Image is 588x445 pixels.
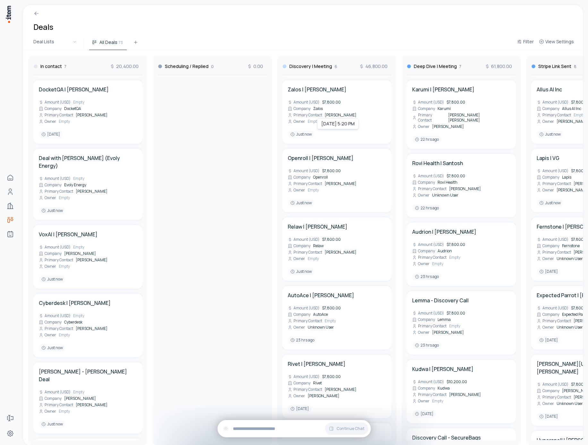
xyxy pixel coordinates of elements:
span: Primary Contact [45,326,73,331]
div: [DATE] [537,268,560,275]
a: Forms [4,412,17,424]
span: Amount (USD) [542,306,568,311]
a: Home [4,171,17,184]
h4: Cyberdesk | [PERSON_NAME] [39,299,111,307]
span: Empty [432,261,443,266]
div: Rovi Health | SantoshAmount (USD)$7,800.00CompanyRovi HealthPrimary Contact[PERSON_NAME]OwnerUnkn... [407,154,516,217]
a: Cyberdesk | [PERSON_NAME]Amount (USD)EmptyCompanyCyberdeskPrimary Contact[PERSON_NAME]OwnerEmptyJ... [39,299,137,352]
span: Company [542,312,559,317]
span: Owner [294,188,305,193]
span: Amount (USD) [418,311,444,316]
span: Amount (USD) [418,173,444,179]
span: Primary Contact [418,323,447,329]
span: Primary Contact [542,113,571,118]
span: 8 [574,64,576,69]
span: Primary Contact [45,113,73,118]
span: Amount (USD) [542,100,568,105]
span: Owner [542,119,554,124]
h1: Deals [33,22,53,32]
span: Empty [59,332,70,338]
div: Cyberdesk [39,320,82,325]
h4: Zalos | [PERSON_NAME] [288,86,346,93]
a: Karumi | [PERSON_NAME]Amount (USD)$7,800.00CompanyKarumiPrimary Contact[PERSON_NAME] [PERSON_NAME... [412,86,510,143]
span: Company [418,386,435,391]
div: $7,800.00 [288,237,341,242]
div: Zalos [288,106,323,111]
span: Owner [294,256,305,261]
div: $7,800.00 [288,374,341,379]
span: Primary Contact [294,113,322,118]
a: DocketQA | [PERSON_NAME]Amount (USD)EmptyCompanyDocketQAPrimary Contact[PERSON_NAME]OwnerEmpty[DATE] [39,86,137,138]
span: Empty [432,399,443,404]
div: $7,800.00 [412,100,465,105]
span: Primary Contact [542,318,571,323]
span: Owner [542,256,554,261]
span: Company [45,106,62,111]
span: Amount (USD) [542,382,568,387]
div: Rivet [288,381,322,386]
span: Company [542,243,559,248]
div: DocketQA [39,106,81,111]
div: AutoAce | [PERSON_NAME]Amount (USD)$7,800.00CompanyAutoAcePrimary ContactEmptyOwnerUnknown User23... [282,286,391,349]
a: AutoAce | [PERSON_NAME]Amount (USD)$7,800.00CompanyAutoAcePrimary ContactEmptyOwnerUnknown User23... [288,291,386,344]
a: Audrion | [PERSON_NAME]Amount (USD)$7,800.00CompanyAudrionPrimary ContactEmptyOwnerEmpty23 hrs ago [412,228,510,281]
h4: Rivet | [PERSON_NAME] [288,360,345,368]
div: [PERSON_NAME] [288,387,356,392]
span: Company [294,381,311,386]
div: Audrion [412,248,452,254]
div: Just now [39,420,65,428]
h4: Openroll | [PERSON_NAME] [288,154,354,162]
span: Empty [308,119,319,124]
div: AutoAce [288,312,328,317]
p: [DATE] 5:20 PM [321,121,355,127]
span: Amount (USD) [294,306,320,311]
span: Empty [574,113,585,118]
span: Owner [542,325,554,330]
button: Continue Chat [325,423,368,435]
h4: Deal with [PERSON_NAME] (Evoly Energy) [39,154,137,170]
span: Amount (USD) [418,242,444,247]
h4: Rovi Health | Santosh [412,159,463,167]
span: Owner [45,409,56,414]
span: 73 [119,39,123,45]
span: Empty [73,245,84,250]
div: Unknown User [288,325,334,330]
a: Rovi Health | SantoshAmount (USD)$7,800.00CompanyRovi HealthPrimary Contact[PERSON_NAME]OwnerUnkn... [412,159,510,212]
div: 22 hrs ago [412,136,441,143]
h4: Lemma - Discovery Call [412,297,469,304]
span: Amount (USD) [294,237,320,242]
h4: Kudwa | [PERSON_NAME] [412,365,473,373]
div: [PERSON_NAME] [39,257,107,263]
div: [PERSON_NAME] [PERSON_NAME] [412,113,510,123]
a: Rivet | [PERSON_NAME]Amount (USD)$7,800.00CompanyRivetPrimary Contact[PERSON_NAME]Owner[PERSON_NA... [288,360,386,413]
div: Kudwa | [PERSON_NAME]Amount (USD)$10,200.00CompanyKudwaPrimary Contact[PERSON_NAME]OwnerEmpty[DATE] [407,360,516,423]
span: 0.00 [247,63,263,70]
span: Primary Contact [418,186,447,191]
h4: VoxAI | [PERSON_NAME] [39,231,98,238]
h4: AutoAce | [PERSON_NAME] [288,291,354,299]
span: Empty [59,119,70,124]
h4: Audrion | [PERSON_NAME] [412,228,476,236]
div: Just now [39,344,65,352]
div: $7,800.00 [288,168,341,173]
div: Zalos | [PERSON_NAME]Amount (USD)$7,800.00CompanyZalosPrimary Contact[PERSON_NAME]OwnerEmptyJust now [282,80,391,144]
span: Empty [308,188,319,193]
div: Rivet | [PERSON_NAME]Amount (USD)$7,800.00CompanyRivetPrimary Contact[PERSON_NAME]Owner[PERSON_NA... [282,355,391,418]
div: DocketQA | [PERSON_NAME]Amount (USD)EmptyCompanyDocketQAPrimary Contact[PERSON_NAME]OwnerEmpty[DATE] [33,80,142,144]
button: View Settings [536,38,576,49]
span: Company [418,180,435,185]
span: All Deals [99,39,117,46]
div: Just now [288,199,314,207]
div: Audrion | [PERSON_NAME]Amount (USD)$7,800.00CompanyAudrionPrimary ContactEmptyOwnerEmpty23 hrs ago [407,222,516,286]
span: Empty [325,318,336,323]
h3: In contact [40,63,62,70]
span: 20,400.00 [110,63,139,70]
div: [PERSON_NAME] [288,113,356,118]
button: Filter [514,38,536,49]
h4: Discovery Call - SecureBags [412,434,481,441]
div: Fernstone [537,243,580,248]
span: View Settings [545,38,574,45]
div: Just now [288,268,314,275]
span: Owner [45,264,56,269]
div: [PERSON_NAME] [39,402,107,407]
